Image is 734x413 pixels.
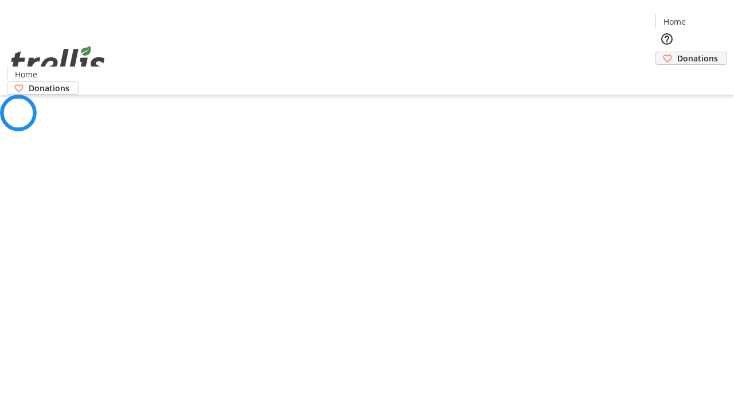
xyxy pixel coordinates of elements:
[677,52,718,64] span: Donations
[7,81,79,95] a: Donations
[655,52,727,65] a: Donations
[655,65,678,88] button: Cart
[7,68,44,80] a: Home
[655,28,678,50] button: Help
[29,82,69,94] span: Donations
[656,15,693,28] a: Home
[663,15,686,28] span: Home
[15,68,37,80] span: Home
[7,33,109,91] img: Orient E2E Organization 0gVn3KdbAw's Logo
